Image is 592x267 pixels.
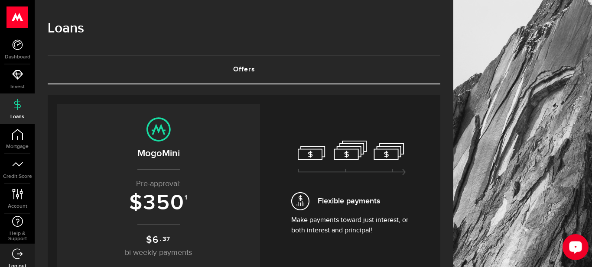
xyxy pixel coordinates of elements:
[125,249,192,257] span: bi-weekly payments
[146,234,153,246] span: $
[318,195,380,207] span: Flexible payments
[556,231,592,267] iframe: LiveChat chat widget
[185,194,188,202] sup: 1
[66,146,251,161] h2: MogoMini
[160,235,171,244] sup: .37
[48,55,440,84] ul: Tabs Navigation
[143,190,185,216] span: 350
[153,234,159,246] span: 6
[48,17,440,40] h1: Loans
[291,215,413,236] p: Make payments toward just interest, or both interest and principal!
[48,56,440,84] a: Offers
[129,190,143,216] span: $
[66,178,251,190] p: Pre-approval:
